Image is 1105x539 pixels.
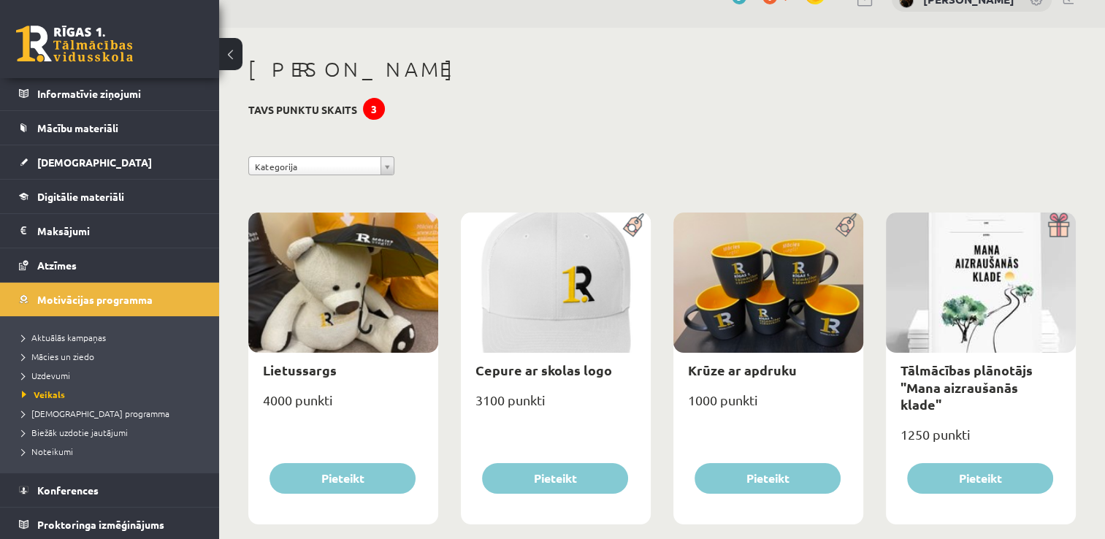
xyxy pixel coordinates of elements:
[37,293,153,306] span: Motivācijas programma
[19,214,201,248] a: Maksājumi
[37,214,201,248] legend: Maksājumi
[37,121,118,134] span: Mācību materiāli
[22,351,94,362] span: Mācies un ziedo
[22,445,204,458] a: Noteikumi
[22,408,169,419] span: [DEMOGRAPHIC_DATA] programma
[695,463,841,494] button: Pieteikt
[255,157,375,176] span: Kategorija
[461,388,651,424] div: 3100 punkti
[22,389,65,400] span: Veikals
[22,369,204,382] a: Uzdevumi
[19,145,201,179] a: [DEMOGRAPHIC_DATA]
[37,483,99,497] span: Konferences
[482,463,628,494] button: Pieteikt
[269,463,416,494] button: Pieteikt
[22,407,204,420] a: [DEMOGRAPHIC_DATA] programma
[22,388,204,401] a: Veikals
[363,98,385,120] div: 3
[37,259,77,272] span: Atzīmes
[19,77,201,110] a: Informatīvie ziņojumi
[19,111,201,145] a: Mācību materiāli
[1043,213,1076,237] img: Dāvana ar pārsteigumu
[688,362,797,378] a: Krūze ar apdruku
[673,388,863,424] div: 1000 punkti
[248,104,357,116] h3: Tavs punktu skaits
[248,388,438,424] div: 4000 punkti
[22,350,204,363] a: Mācies un ziedo
[248,57,1076,82] h1: [PERSON_NAME]
[901,362,1033,413] a: Tālmācības plānotājs "Mana aizraušanās klade"
[37,518,164,531] span: Proktoringa izmēģinājums
[907,463,1053,494] button: Pieteikt
[248,156,394,175] a: Kategorija
[22,370,70,381] span: Uzdevumi
[618,213,651,237] img: Populāra prece
[22,446,73,457] span: Noteikumi
[16,26,133,62] a: Rīgas 1. Tālmācības vidusskola
[263,362,337,378] a: Lietussargs
[475,362,612,378] a: Cepure ar skolas logo
[19,180,201,213] a: Digitālie materiāli
[22,427,128,438] span: Biežāk uzdotie jautājumi
[22,331,204,344] a: Aktuālās kampaņas
[22,426,204,439] a: Biežāk uzdotie jautājumi
[19,283,201,316] a: Motivācijas programma
[886,422,1076,459] div: 1250 punkti
[19,473,201,507] a: Konferences
[37,156,152,169] span: [DEMOGRAPHIC_DATA]
[830,213,863,237] img: Populāra prece
[19,248,201,282] a: Atzīmes
[37,77,201,110] legend: Informatīvie ziņojumi
[37,190,124,203] span: Digitālie materiāli
[22,332,106,343] span: Aktuālās kampaņas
